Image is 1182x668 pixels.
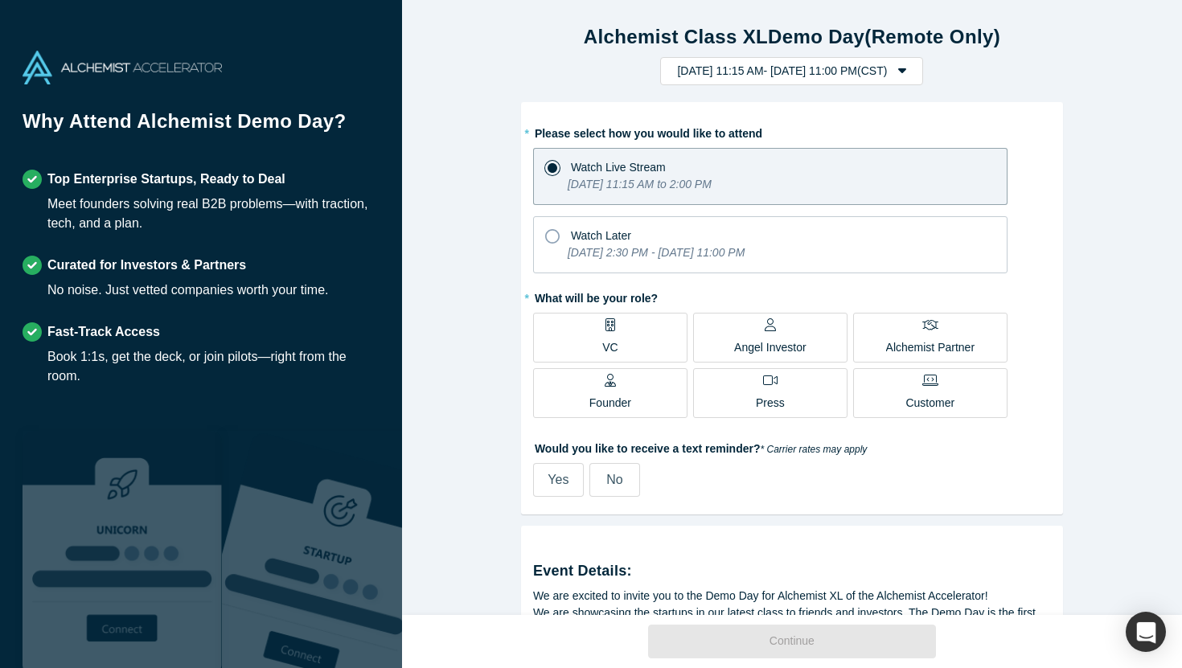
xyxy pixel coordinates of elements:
[761,444,868,455] em: * Carrier rates may apply
[602,339,618,356] p: VC
[47,281,329,300] div: No noise. Just vetted companies worth your time.
[533,563,632,579] strong: Event Details:
[533,588,1051,604] div: We are excited to invite you to the Demo Day for Alchemist XL of the Alchemist Accelerator!
[568,178,712,191] i: [DATE] 11:15 AM to 2:00 PM
[606,473,622,486] span: No
[23,51,222,84] img: Alchemist Accelerator Logo
[23,431,222,668] img: Robust Technologies
[756,395,785,412] p: Press
[660,57,923,85] button: [DATE] 11:15 AM- [DATE] 11:00 PM(CST)
[589,395,631,412] p: Founder
[47,325,160,338] strong: Fast-Track Access
[571,161,666,174] span: Watch Live Stream
[23,107,380,147] h1: Why Attend Alchemist Demo Day?
[571,229,631,242] span: Watch Later
[886,339,975,356] p: Alchemist Partner
[548,473,568,486] span: Yes
[533,435,1051,457] label: Would you like to receive a text reminder?
[734,339,806,356] p: Angel Investor
[533,120,1051,142] label: Please select how you would like to attend
[47,195,380,233] div: Meet founders solving real B2B problems—with traction, tech, and a plan.
[584,26,1000,47] strong: Alchemist Class XL Demo Day (Remote Only)
[648,625,936,658] button: Continue
[533,604,1051,638] div: We are showcasing the startups in our latest class to friends and investors. The Demo Day is the ...
[533,285,1051,307] label: What will be your role?
[222,431,421,668] img: Prism AI
[905,395,954,412] p: Customer
[47,258,246,272] strong: Curated for Investors & Partners
[568,246,745,259] i: [DATE] 2:30 PM - [DATE] 11:00 PM
[47,347,380,386] div: Book 1:1s, get the deck, or join pilots—right from the room.
[47,172,285,186] strong: Top Enterprise Startups, Ready to Deal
